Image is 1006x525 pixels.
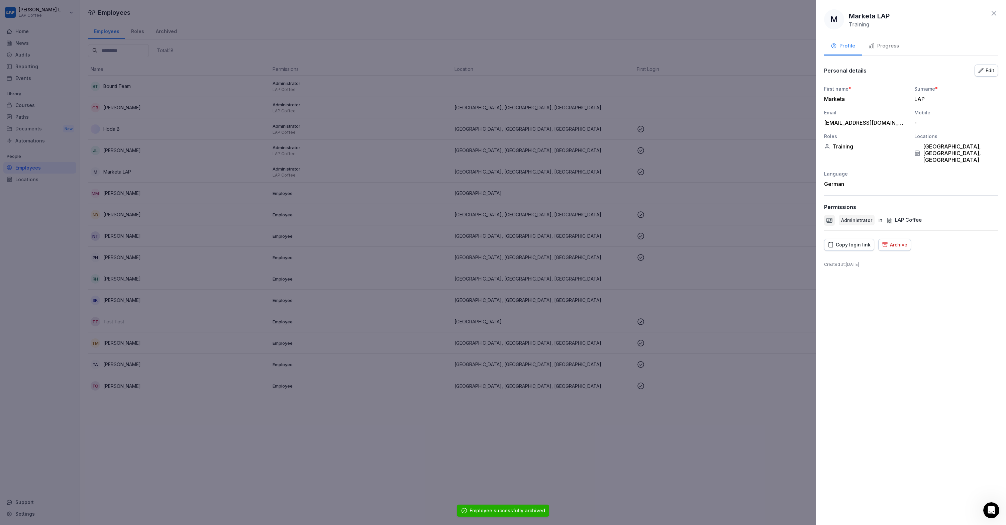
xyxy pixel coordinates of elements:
img: Profile image for Ziar [8,73,21,86]
div: [PERSON_NAME] [24,55,63,62]
div: Edit [978,67,994,74]
div: • [DATE] [34,80,53,87]
div: Training [824,143,908,150]
img: Profile image for Ziar [8,23,21,37]
div: Mobile [914,109,998,116]
div: • [DATE] [34,30,53,37]
button: Archive [878,239,911,251]
p: Administrator [841,217,872,224]
span: Messages [87,225,113,230]
span: Thank you so much Ziar :D [24,24,87,29]
span: Home [26,225,40,230]
div: Surname [914,85,998,92]
div: Progress [869,42,899,50]
div: Close [117,3,129,15]
p: in [879,216,882,224]
h1: Messages [49,3,86,14]
p: Training [849,21,869,28]
button: Profile [824,37,862,56]
p: Permissions [824,204,856,210]
span: Hey [PERSON_NAME] 👋 Welcome to Bounti 🙌 Take a look around! If you have any questions, just reply... [24,73,318,79]
div: Copy login link [828,241,871,248]
div: Language [824,170,908,177]
div: [EMAIL_ADDRESS][DOMAIN_NAME] [824,119,904,126]
div: LAP [914,96,995,102]
p: Created at : [DATE] [824,261,998,268]
div: Marketa [824,96,904,102]
button: Messages [67,209,134,235]
div: Ziar [24,30,33,37]
div: LAP Coffee [886,216,922,224]
div: • [DATE] [64,55,83,62]
div: Roles [824,133,908,140]
p: Marketa LAP [849,11,890,21]
iframe: Intercom live chat [983,502,999,518]
button: Edit [975,65,998,77]
div: Archive [882,241,907,248]
img: Profile image for Miriam [8,48,21,62]
div: Profile [831,42,855,50]
div: M [824,9,844,29]
button: Copy login link [824,239,874,251]
div: Ziar [24,80,33,87]
div: First name [824,85,908,92]
button: Send us a message [31,176,103,190]
div: Locations [914,133,998,140]
div: Email [824,109,908,116]
button: Progress [862,37,906,56]
div: German [824,181,908,187]
p: Personal details [824,67,867,74]
div: - [914,119,995,126]
div: [GEOGRAPHIC_DATA], [GEOGRAPHIC_DATA], [GEOGRAPHIC_DATA] [914,143,998,163]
